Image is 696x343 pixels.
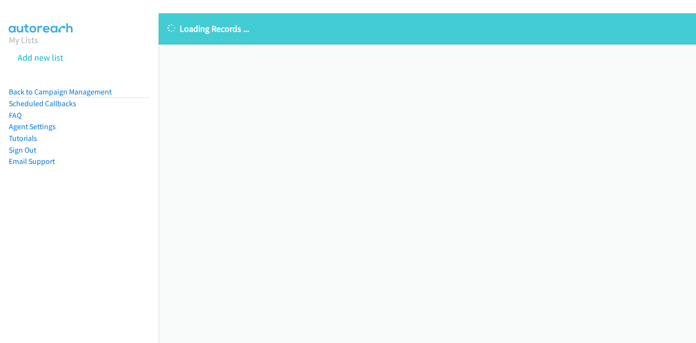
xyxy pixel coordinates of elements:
[9,145,36,155] a: Sign Out
[18,52,63,63] a: Add new list
[167,22,687,35] p: Loading Records ...
[9,122,56,131] a: Agent Settings
[9,157,55,166] a: Email Support
[9,34,38,46] a: My Lists
[9,87,112,96] a: Back to Campaign Management
[9,134,37,143] a: Tutorials
[9,99,76,108] a: Scheduled Callbacks
[9,111,22,120] a: FAQ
